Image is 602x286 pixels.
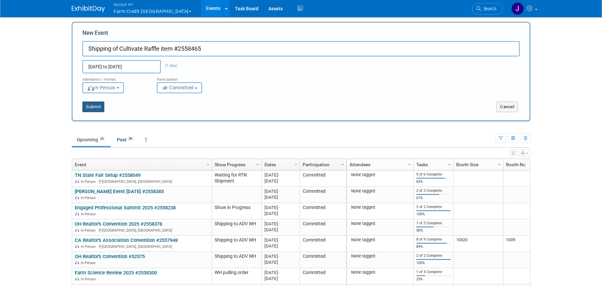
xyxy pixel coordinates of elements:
a: Participation [303,159,342,170]
span: Search [481,6,496,11]
div: [DATE] [264,253,297,259]
div: [DATE] [264,243,297,249]
a: Column Settings [339,159,347,169]
td: 1009 [503,236,553,252]
span: 89 [127,136,134,141]
div: 1 of 4 Complete [416,270,451,274]
a: Column Settings [446,159,453,169]
div: None tagged [350,188,411,194]
div: [DATE] [264,276,297,281]
a: [PERSON_NAME] Event [DATE] #2558385 [75,188,164,194]
td: Shipping to ADV WH [212,219,261,236]
img: In-Person Event [75,179,79,183]
a: Past89 [112,133,139,146]
div: None tagged [350,237,411,243]
span: In-Person [81,212,98,216]
a: TN State Fair Setup #2558049 [75,172,141,178]
input: Start Date - End Date [82,60,161,73]
td: Waiting for RTN Shipment [212,171,261,187]
div: [GEOGRAPHIC_DATA], [GEOGRAPHIC_DATA] [75,244,209,249]
div: [DATE] [264,178,297,184]
td: Committed [300,236,346,252]
img: In-Person Event [75,261,79,264]
span: Column Settings [293,162,299,167]
span: Column Settings [447,162,452,167]
img: ExhibitDay [72,6,105,12]
input: Name of Trade Show / Conference [82,41,520,56]
a: Dates [264,159,295,170]
div: 8 of 9 Complete [416,237,451,242]
div: 100% [416,261,451,265]
a: CA Realtor's Association Convention #2557948 [75,237,178,243]
div: 67% [416,196,451,200]
a: Column Settings [496,159,503,169]
button: Submit [82,102,104,112]
td: Shipping to ADV WH [212,236,261,252]
button: Committed [157,82,202,93]
div: None tagged [350,172,411,178]
img: In-Person Event [75,228,79,232]
td: Committed [300,187,346,203]
span: 20 [98,136,106,141]
a: OH Realtor's Convention 2025 #2558378 [75,221,162,227]
div: 83% [416,179,451,184]
div: [GEOGRAPHIC_DATA], [GEOGRAPHIC_DATA] [75,179,209,184]
a: Upcoming20 [72,133,111,146]
span: Column Settings [407,162,412,167]
span: (1 day) [161,63,177,68]
div: [DATE] [264,205,297,210]
div: [DATE] [264,221,297,227]
label: New Event [82,29,108,39]
a: Column Settings [254,159,262,169]
a: Event [75,159,207,170]
td: Committed [300,268,346,284]
td: Committed [300,219,346,236]
td: 10x20 [453,236,503,252]
span: - [278,205,279,210]
a: Column Settings [205,159,212,169]
span: Column Settings [205,162,211,167]
span: In-Person [81,277,98,281]
div: 25% [416,277,451,282]
span: In-Person [81,228,98,233]
span: - [278,270,279,275]
span: In-Person [81,261,98,265]
span: - [278,238,279,243]
span: Column Settings [497,162,502,167]
a: Tasks [416,159,449,170]
a: Farm Science Review 2025 #2558300 [75,270,157,276]
a: Booth Size [456,159,499,170]
span: Column Settings [340,162,345,167]
td: Committed [300,203,346,219]
a: Attendees [350,159,409,170]
div: Participation: [157,73,221,82]
div: Attendance / Format: [82,73,147,82]
span: Committed [161,85,194,90]
span: - [278,173,279,178]
a: Column Settings [293,159,300,169]
td: Committed [300,252,346,268]
td: WH pulling order [212,268,261,284]
div: [DATE] [264,259,297,265]
span: - [278,254,279,259]
div: 1 of 2 Complete [416,221,451,226]
div: 2 of 2 Complete [416,205,451,209]
img: Jamie Dunn [511,2,524,15]
a: Show Progress [215,159,257,170]
a: OH Realtor's Convention #52575 [75,253,145,259]
span: - [278,221,279,226]
button: In-Person [82,82,124,93]
img: In-Person Event [75,245,79,248]
img: In-Person Event [75,212,79,215]
div: 2 of 3 Complete [416,188,451,193]
td: Shipping to ADV WH [212,252,261,268]
img: In-Person Event [75,196,79,199]
div: 89% [416,245,451,249]
a: Booth Number [506,159,549,170]
div: None tagged [350,253,411,259]
span: In-Person [81,196,98,200]
div: [DATE] [264,270,297,275]
button: Cancel [496,102,518,112]
div: None tagged [350,205,411,210]
a: Search [472,3,503,15]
